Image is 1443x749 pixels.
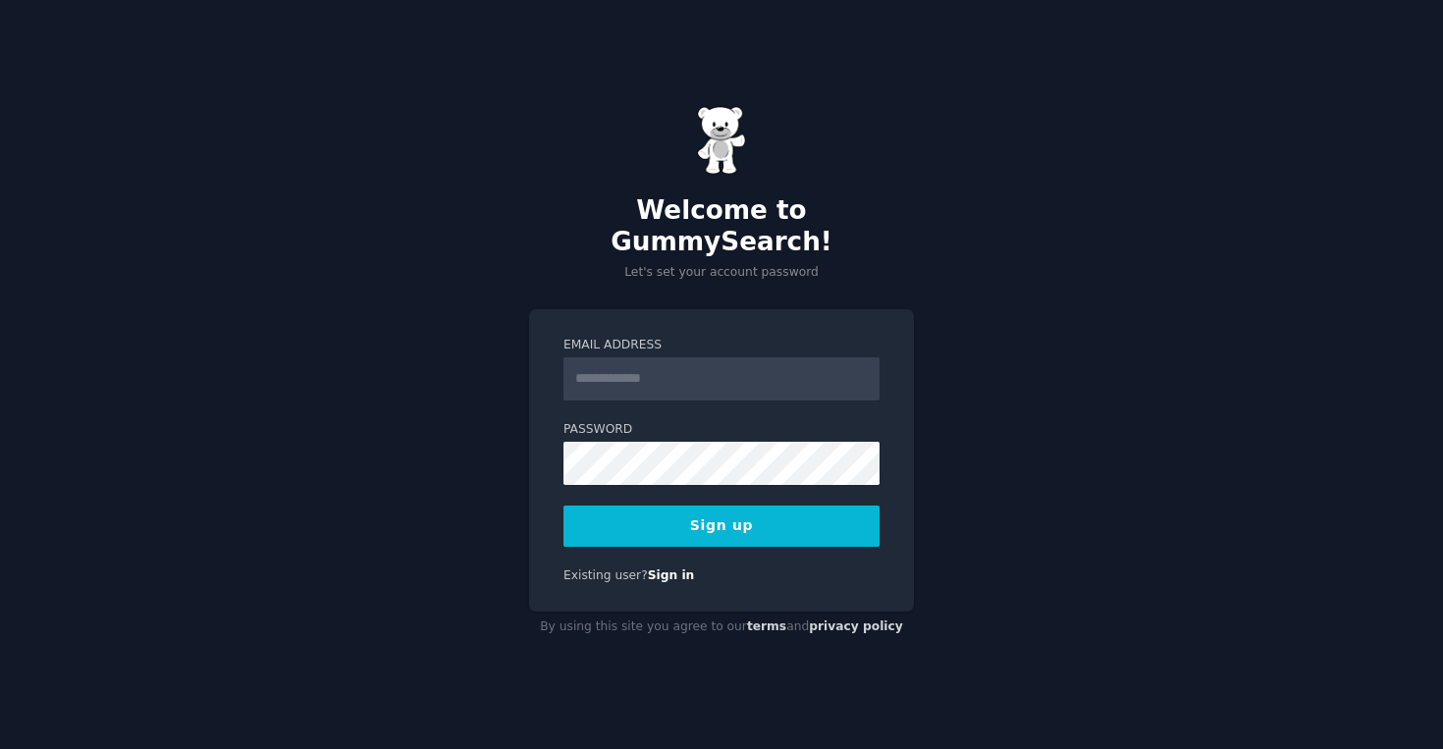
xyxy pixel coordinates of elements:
div: By using this site you agree to our and [529,612,914,643]
label: Email Address [563,337,880,354]
p: Let's set your account password [529,264,914,282]
a: terms [747,619,786,633]
button: Sign up [563,506,880,547]
img: Gummy Bear [697,106,746,175]
label: Password [563,421,880,439]
a: privacy policy [809,619,903,633]
a: Sign in [648,568,695,582]
h2: Welcome to GummySearch! [529,195,914,257]
span: Existing user? [563,568,648,582]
